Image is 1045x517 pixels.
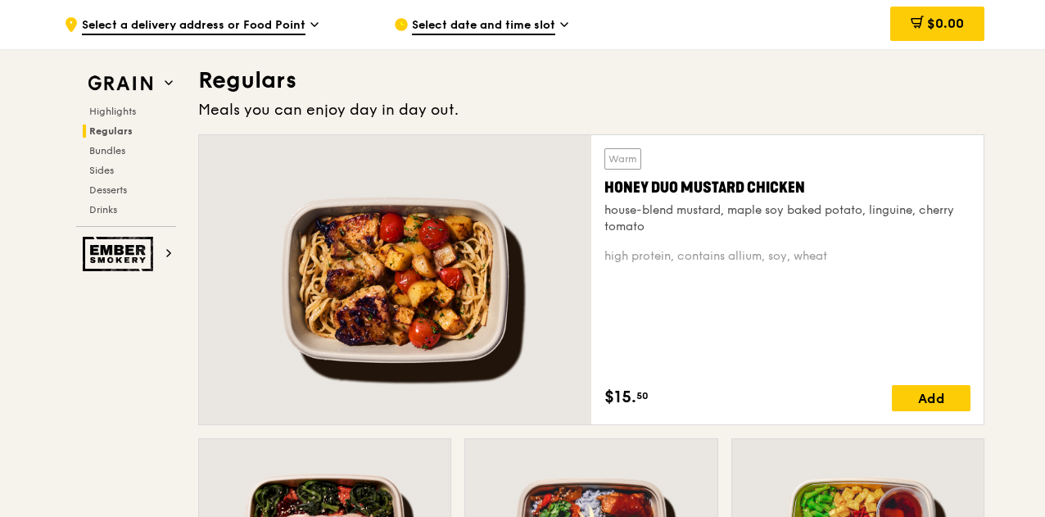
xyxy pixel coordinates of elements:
[83,69,158,98] img: Grain web logo
[89,204,117,215] span: Drinks
[604,202,970,235] div: house-blend mustard, maple soy baked potato, linguine, cherry tomato
[198,98,984,121] div: Meals you can enjoy day in day out.
[89,125,133,137] span: Regulars
[82,17,305,35] span: Select a delivery address or Food Point
[89,145,125,156] span: Bundles
[412,17,555,35] span: Select date and time slot
[604,248,970,265] div: high protein, contains allium, soy, wheat
[83,237,158,271] img: Ember Smokery web logo
[604,385,636,410] span: $15.
[604,176,970,199] div: Honey Duo Mustard Chicken
[636,389,649,402] span: 50
[927,16,964,31] span: $0.00
[892,385,970,411] div: Add
[604,148,641,170] div: Warm
[89,165,114,176] span: Sides
[198,66,984,95] h3: Regulars
[89,184,127,196] span: Desserts
[89,106,136,117] span: Highlights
